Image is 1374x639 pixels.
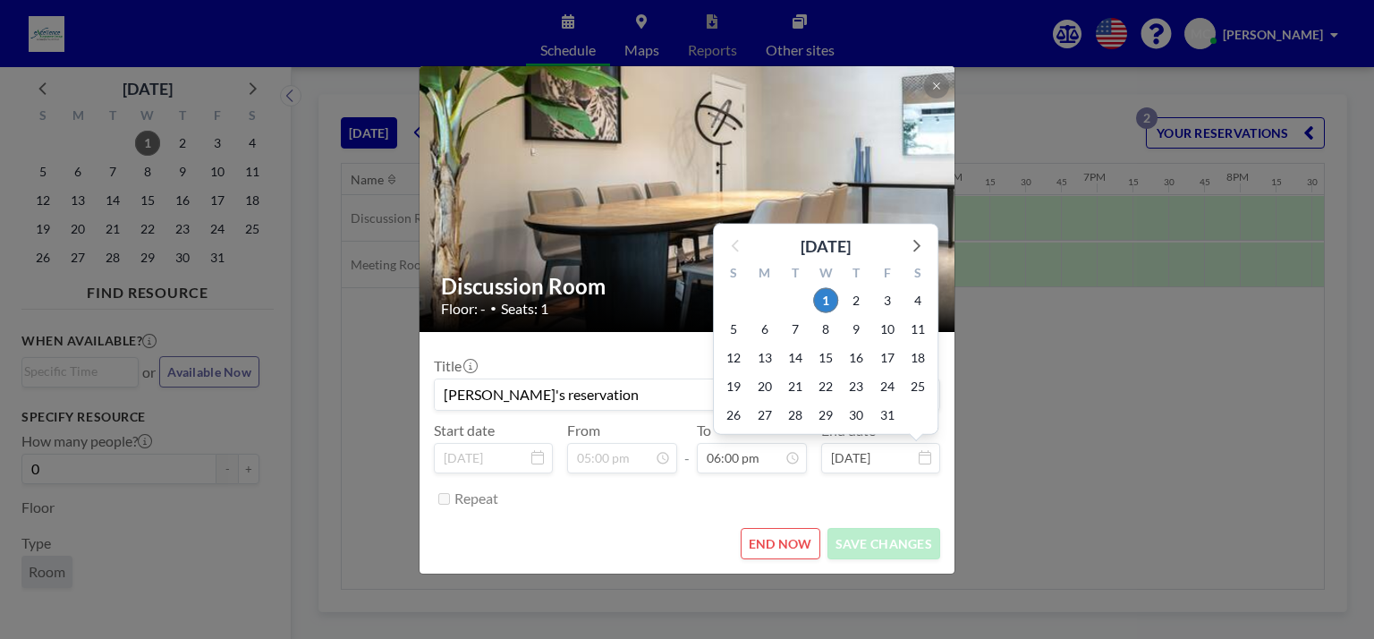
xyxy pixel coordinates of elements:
[454,490,498,507] label: Repeat
[434,357,476,375] label: Title
[903,263,933,286] div: S
[905,345,930,371] span: Saturday, October 18, 2025
[783,374,808,399] span: Tuesday, October 21, 2025
[813,345,838,371] span: Wednesday, October 15, 2025
[813,288,838,313] span: Wednesday, October 1, 2025
[435,379,939,410] input: (No title)
[697,422,711,439] label: To
[752,345,777,371] span: Monday, October 13, 2025
[721,403,746,428] span: Sunday, October 26, 2025
[905,374,930,399] span: Saturday, October 25, 2025
[905,288,930,313] span: Saturday, October 4, 2025
[813,374,838,399] span: Wednesday, October 22, 2025
[752,374,777,399] span: Monday, October 20, 2025
[875,403,900,428] span: Friday, October 31, 2025
[875,345,900,371] span: Friday, October 17, 2025
[490,302,496,315] span: •
[841,263,871,286] div: T
[780,263,810,286] div: T
[875,288,900,313] span: Friday, October 3, 2025
[567,422,600,439] label: From
[721,345,746,371] span: Sunday, October 12, 2025
[718,263,749,286] div: S
[434,422,495,439] label: Start date
[783,317,808,342] span: Tuesday, October 7, 2025
[749,263,779,286] div: M
[752,403,777,428] span: Monday, October 27, 2025
[810,263,841,286] div: W
[844,403,869,428] span: Thursday, October 30, 2025
[905,317,930,342] span: Saturday, October 11, 2025
[875,317,900,342] span: Friday, October 10, 2025
[801,234,851,259] div: [DATE]
[441,273,935,300] h2: Discussion Room
[844,345,869,371] span: Thursday, October 16, 2025
[813,317,838,342] span: Wednesday, October 8, 2025
[872,263,903,286] div: F
[441,300,486,318] span: Floor: -
[844,317,869,342] span: Thursday, October 9, 2025
[813,403,838,428] span: Wednesday, October 29, 2025
[684,428,690,467] span: -
[827,528,940,559] button: SAVE CHANGES
[783,403,808,428] span: Tuesday, October 28, 2025
[501,300,548,318] span: Seats: 1
[741,528,820,559] button: END NOW
[420,20,956,378] img: 537.jpg
[783,345,808,371] span: Tuesday, October 14, 2025
[875,374,900,399] span: Friday, October 24, 2025
[721,317,746,342] span: Sunday, October 5, 2025
[844,288,869,313] span: Thursday, October 2, 2025
[844,374,869,399] span: Thursday, October 23, 2025
[752,317,777,342] span: Monday, October 6, 2025
[721,374,746,399] span: Sunday, October 19, 2025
